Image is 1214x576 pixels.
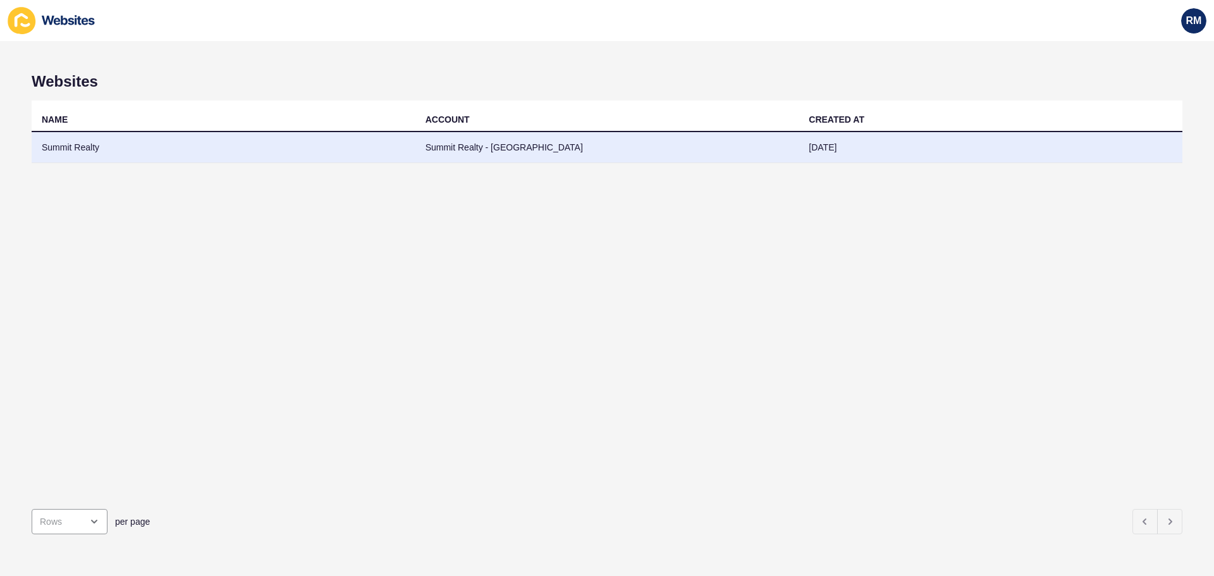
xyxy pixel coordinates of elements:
[415,132,799,163] td: Summit Realty - [GEOGRAPHIC_DATA]
[42,113,68,126] div: NAME
[115,515,150,528] span: per page
[809,113,864,126] div: CREATED AT
[799,132,1182,163] td: [DATE]
[1186,15,1202,27] span: RM
[32,509,107,534] div: open menu
[32,132,415,163] td: Summit Realty
[32,73,1182,90] h1: Websites
[426,113,470,126] div: ACCOUNT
